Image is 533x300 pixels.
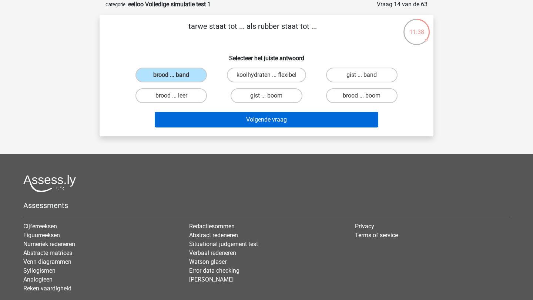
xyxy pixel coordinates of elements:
[189,249,236,256] a: Verbaal redeneren
[189,223,235,230] a: Redactiesommen
[135,68,207,82] label: brood ... band
[189,267,239,274] a: Error data checking
[326,68,398,82] label: gist ... band
[355,223,374,230] a: Privacy
[111,21,394,43] p: tarwe staat tot ... als rubber staat tot ...
[23,285,71,292] a: Reken vaardigheid
[23,223,57,230] a: Cijferreeksen
[189,258,227,265] a: Watson glaser
[23,276,53,283] a: Analogieen
[23,201,510,210] h5: Assessments
[135,88,207,103] label: brood ... leer
[227,68,306,82] label: koolhydraten ... flexibel
[355,232,398,239] a: Terms of service
[23,241,75,248] a: Numeriek redeneren
[105,2,127,7] small: Categorie:
[189,241,258,248] a: Situational judgement test
[111,49,422,62] h6: Selecteer het juiste antwoord
[23,258,71,265] a: Venn diagrammen
[189,276,234,283] a: [PERSON_NAME]
[23,249,72,256] a: Abstracte matrices
[23,267,56,274] a: Syllogismen
[231,88,302,103] label: gist ... boom
[189,232,238,239] a: Abstract redeneren
[155,112,379,127] button: Volgende vraag
[403,18,430,37] div: 11:38
[128,1,211,8] strong: eelloo Volledige simulatie test 1
[23,232,60,239] a: Figuurreeksen
[23,175,76,192] img: Assessly logo
[326,88,398,103] label: brood ... boom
